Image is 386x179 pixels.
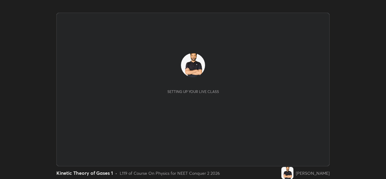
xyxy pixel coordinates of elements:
[115,170,117,176] div: •
[56,169,113,177] div: Kinetic Theory of Gases 1
[167,89,219,94] div: Setting up your live class
[181,53,205,77] img: 9b132aa6584040628f3b4db6e16b22c9.jpg
[281,167,293,179] img: 9b132aa6584040628f3b4db6e16b22c9.jpg
[296,170,330,176] div: [PERSON_NAME]
[120,170,220,176] div: L119 of Course On Physics for NEET Conquer 2 2026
